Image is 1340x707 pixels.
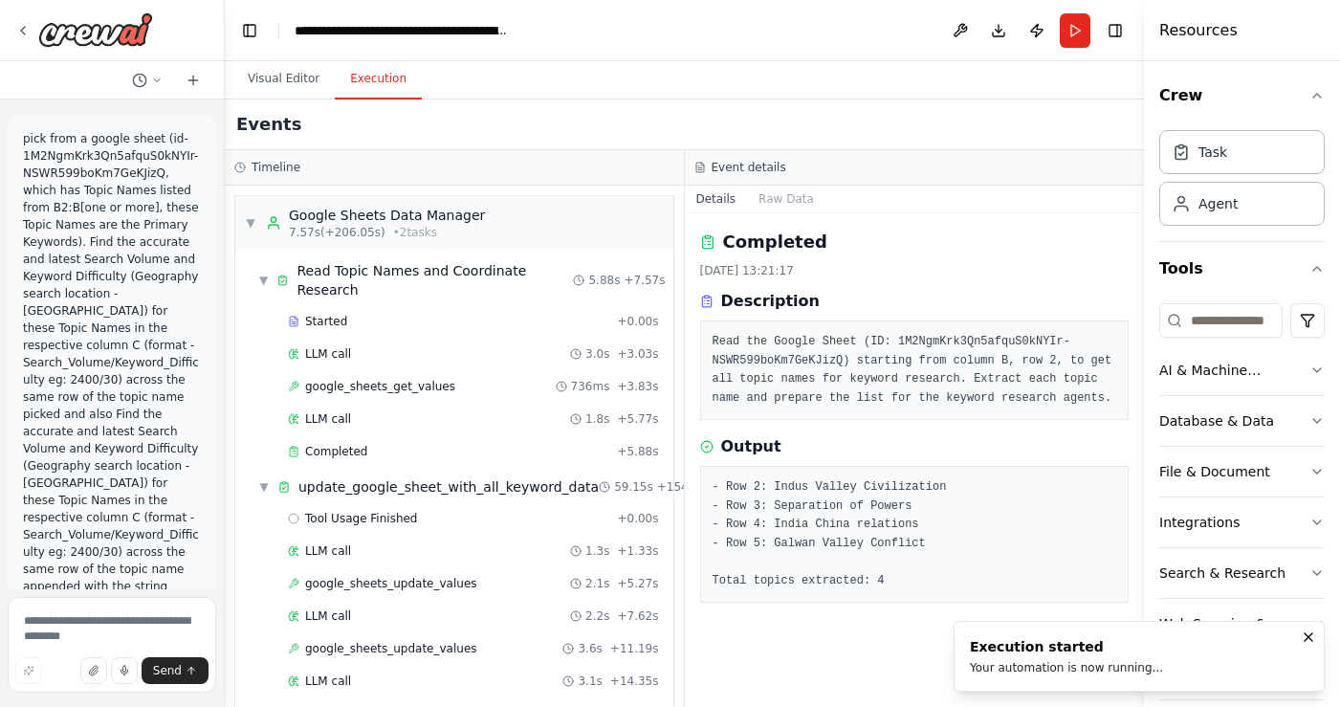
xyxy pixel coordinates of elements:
[305,346,351,362] span: LLM call
[305,576,477,591] span: google_sheets_update_values
[258,273,269,288] span: ▼
[124,69,170,92] button: Switch to previous chat
[685,186,748,212] button: Details
[617,379,658,394] span: + 3.83s
[657,479,713,495] span: + 154.46s
[289,225,385,240] span: 7.57s (+206.05s)
[258,479,270,495] span: ▼
[252,160,300,175] h3: Timeline
[305,608,351,624] span: LLM call
[111,657,138,684] button: Click to speak your automation idea
[617,314,658,329] span: + 0.00s
[1159,361,1309,380] div: AI & Machine Learning
[142,657,209,684] button: Send
[1159,69,1325,122] button: Crew
[232,59,335,99] button: Visual Editor
[1198,143,1227,162] div: Task
[1159,122,1325,241] div: Crew
[712,160,786,175] h3: Event details
[305,674,351,689] span: LLM call
[1159,462,1270,481] div: File & Document
[617,543,658,559] span: + 1.33s
[1159,242,1325,296] button: Tools
[305,411,351,427] span: LLM call
[970,660,1163,675] div: Your automation is now running...
[624,273,665,288] span: + 7.57s
[617,576,658,591] span: + 5.27s
[38,12,153,47] img: Logo
[245,215,256,231] span: ▼
[297,261,573,299] span: Read Topic Names and Coordinate Research
[970,637,1163,656] div: Execution started
[578,641,602,656] span: 3.6s
[15,657,42,684] button: Improve this prompt
[1198,194,1238,213] div: Agent
[617,411,658,427] span: + 5.77s
[335,59,422,99] button: Execution
[1159,396,1325,446] button: Database & Data
[393,225,437,240] span: • 2 task s
[617,511,658,526] span: + 0.00s
[700,263,1130,278] div: [DATE] 13:21:17
[80,657,107,684] button: Upload files
[305,379,455,394] span: google_sheets_get_values
[585,543,609,559] span: 1.3s
[721,290,820,313] h3: Description
[1159,447,1325,497] button: File & Document
[236,17,263,44] button: Hide left sidebar
[295,21,510,40] nav: breadcrumb
[1159,411,1274,431] div: Database & Data
[305,543,351,559] span: LLM call
[585,576,609,591] span: 2.1s
[585,608,609,624] span: 2.2s
[713,478,1117,590] pre: - Row 2: Indus Valley Civilization - Row 3: Separation of Powers - Row 4: India China relations -...
[1159,513,1240,532] div: Integrations
[588,273,620,288] span: 5.88s
[305,511,418,526] span: Tool Usage Finished
[614,479,653,495] span: 59.15s
[1159,497,1325,547] button: Integrations
[723,229,827,255] h2: Completed
[617,608,658,624] span: + 7.62s
[610,641,659,656] span: + 11.19s
[610,674,659,689] span: + 14.35s
[713,333,1117,408] pre: Read the Google Sheet (ID: 1M2NgmKrk3Qn5afquS0kNYIr-NSWR599boKm7GeKJizQ) starting from column B, ...
[305,641,477,656] span: google_sheets_update_values
[289,206,485,225] div: Google Sheets Data Manager
[1159,19,1238,42] h4: Resources
[1159,548,1325,598] button: Search & Research
[585,346,609,362] span: 3.0s
[571,379,610,394] span: 736ms
[178,69,209,92] button: Start a new chat
[747,186,825,212] button: Raw Data
[298,477,599,497] span: update_google_sheet_with_all_keyword_data
[236,111,301,138] h2: Events
[578,674,602,689] span: 3.1s
[721,435,781,458] h3: Output
[1159,599,1325,649] button: Web Scraping & Browsing
[1159,563,1285,583] div: Search & Research
[617,346,658,362] span: + 3.03s
[1159,345,1325,395] button: AI & Machine Learning
[305,314,347,329] span: Started
[153,663,182,678] span: Send
[1102,17,1129,44] button: Hide right sidebar
[617,444,658,459] span: + 5.88s
[585,411,609,427] span: 1.8s
[305,444,367,459] span: Completed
